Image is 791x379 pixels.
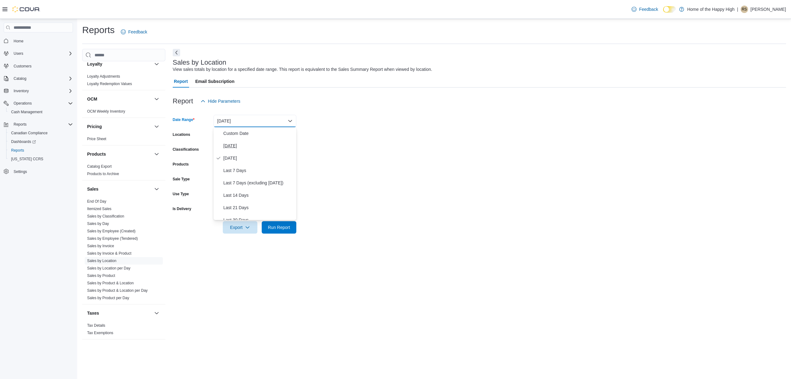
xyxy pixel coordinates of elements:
a: End Of Day [87,199,106,204]
span: Users [14,51,23,56]
span: Users [11,50,73,57]
button: Reports [1,120,75,129]
span: Tax Details [87,323,105,328]
a: Feedback [118,26,150,38]
span: Run Report [268,224,290,230]
span: Email Subscription [195,75,235,88]
div: OCM [82,108,165,118]
a: Loyalty Redemption Values [87,82,132,86]
span: Dashboards [11,139,36,144]
h3: Sales [87,186,99,192]
span: Sales by Classification [87,214,124,219]
button: Catalog [11,75,29,82]
span: Settings [14,169,27,174]
span: Reports [11,148,24,153]
span: Last 7 Days (excluding [DATE]) [223,179,294,187]
span: Last 14 Days [223,192,294,199]
span: Catalog Export [87,164,112,169]
span: Sales by Employee (Tendered) [87,236,138,241]
a: Settings [11,168,29,175]
span: Settings [11,168,73,175]
button: Users [1,49,75,58]
button: [US_STATE] CCRS [6,155,75,163]
h3: Loyalty [87,61,102,67]
span: Washington CCRS [9,155,73,163]
a: Reports [9,147,27,154]
span: Sales by Location per Day [87,266,130,271]
a: Sales by Employee (Created) [87,229,136,233]
label: Use Type [173,192,189,196]
div: Sales [82,198,165,304]
button: Canadian Compliance [6,129,75,137]
h3: OCM [87,96,97,102]
button: Products [87,151,152,157]
span: Tax Exemptions [87,330,113,335]
button: Reports [6,146,75,155]
label: Locations [173,132,190,137]
button: Sales [153,185,160,193]
h3: Products [87,151,106,157]
span: Catalog [14,76,26,81]
span: Export [226,221,254,234]
a: Loyalty Adjustments [87,74,120,79]
button: Run Report [262,221,296,234]
img: Cova [12,6,40,12]
button: OCM [153,95,160,103]
button: OCM [87,96,152,102]
a: Dashboards [9,138,38,145]
span: Cash Management [9,108,73,116]
a: Sales by Invoice & Product [87,251,131,256]
p: | [737,6,738,13]
label: Sale Type [173,177,190,182]
span: OCM Weekly Inventory [87,109,125,114]
span: Sales by Location [87,258,116,263]
button: Hide Parameters [198,95,243,107]
span: Feedback [128,29,147,35]
span: Canadian Compliance [9,129,73,137]
span: Products to Archive [87,171,119,176]
h1: Reports [82,24,115,36]
a: Products to Archive [87,172,119,176]
span: Customers [14,64,32,69]
a: Price Sheet [87,137,106,141]
span: [DATE] [223,154,294,162]
a: Sales by Invoice [87,244,114,248]
div: Pricing [82,135,165,145]
span: Sales by Product per Day [87,295,129,300]
a: Sales by Day [87,222,109,226]
span: Customers [11,62,73,70]
button: Users [11,50,26,57]
h3: Taxes [87,310,99,316]
span: Custom Date [223,130,294,137]
button: Taxes [153,309,160,317]
button: [DATE] [214,115,296,127]
button: Home [1,36,75,45]
span: Report [174,75,188,88]
button: Reports [11,121,29,128]
label: Classifications [173,147,199,152]
span: [US_STATE] CCRS [11,157,43,162]
a: Cash Management [9,108,45,116]
span: Canadian Compliance [11,131,48,136]
button: Loyalty [153,60,160,68]
p: [PERSON_NAME] [751,6,786,13]
button: Operations [1,99,75,108]
a: Tax Exemptions [87,331,113,335]
a: Sales by Location per Day [87,266,130,270]
span: Sales by Product & Location per Day [87,288,148,293]
span: Reports [14,122,27,127]
span: RS [742,6,747,13]
a: Sales by Product & Location [87,281,134,285]
h3: Report [173,97,193,105]
div: Taxes [82,322,165,339]
span: Reports [11,121,73,128]
input: Dark Mode [663,6,676,13]
span: Home [14,39,23,44]
a: [US_STATE] CCRS [9,155,46,163]
button: Cash Management [6,108,75,116]
p: Home of the Happy High [687,6,734,13]
a: Customers [11,62,34,70]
